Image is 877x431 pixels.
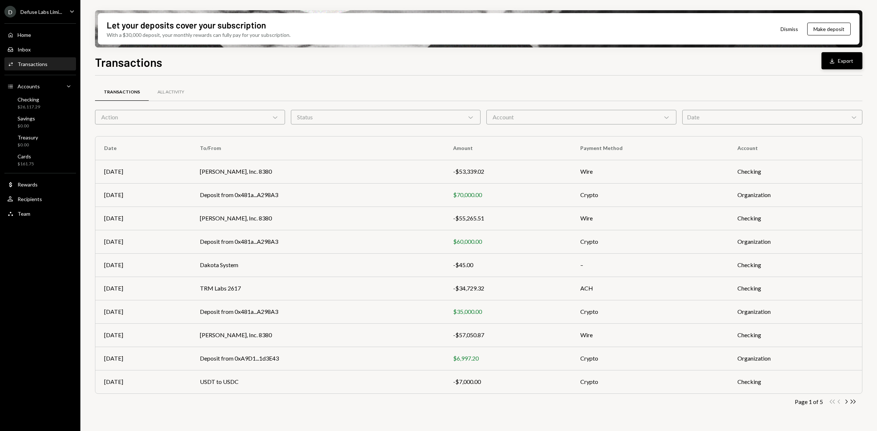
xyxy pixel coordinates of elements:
div: Let your deposits cover your subscription [107,19,266,31]
button: Make deposit [807,23,851,35]
div: Recipients [18,196,42,202]
div: -$55,265.51 [453,214,563,223]
td: Wire [572,160,729,183]
td: Checking [729,277,862,300]
div: [DATE] [104,307,182,316]
div: Cards [18,153,34,159]
td: Crypto [572,347,729,370]
a: Transactions [95,83,149,101]
td: Crypto [572,370,729,393]
div: All Activity [157,89,184,95]
div: [DATE] [104,191,182,199]
td: Deposit from 0xA9D1...1d3E43 [191,347,444,370]
div: [DATE] [104,214,182,223]
div: Home [18,32,31,38]
div: [DATE] [104,377,182,386]
div: [DATE] [104,167,182,176]
div: $0.00 [18,142,38,148]
td: Crypto [572,300,729,323]
td: Checking [729,160,862,183]
div: Transactions [104,89,140,95]
div: Status [291,110,481,124]
div: Action [95,110,285,124]
div: With a $30,000 deposit, your monthly rewards can fully pay for your subscription. [107,31,291,39]
td: ACH [572,277,729,300]
td: Organization [729,230,862,253]
th: Account [729,136,862,160]
th: Payment Method [572,136,729,160]
div: Page 1 of 5 [795,398,823,405]
div: Defuse Labs Limi... [20,9,62,15]
a: Treasury$0.00 [4,132,76,150]
div: -$45.00 [453,261,563,269]
td: Crypto [572,230,729,253]
div: -$53,339.02 [453,167,563,176]
td: Wire [572,323,729,347]
div: -$34,729.32 [453,284,563,293]
button: Dismiss [771,20,807,38]
td: Dakota System [191,253,444,277]
a: Cards$161.75 [4,151,76,169]
div: Transactions [18,61,48,67]
div: -$7,000.00 [453,377,563,386]
th: Date [95,136,191,160]
div: $161.75 [18,161,34,167]
a: Savings$0.00 [4,113,76,131]
td: Organization [729,300,862,323]
div: Date [682,110,863,124]
div: Treasury [18,134,38,141]
td: [PERSON_NAME], Inc. 8380 [191,207,444,230]
td: Wire [572,207,729,230]
div: [DATE] [104,237,182,246]
td: Deposit from 0x481a...A298A3 [191,300,444,323]
th: Amount [444,136,572,160]
td: Organization [729,347,862,370]
td: USDT to USDC [191,370,444,393]
td: – [572,253,729,277]
div: Team [18,211,30,217]
td: Checking [729,323,862,347]
td: Crypto [572,183,729,207]
td: Organization [729,183,862,207]
a: Home [4,28,76,41]
a: Rewards [4,178,76,191]
div: [DATE] [104,261,182,269]
td: Deposit from 0x481a...A298A3 [191,230,444,253]
div: $0.00 [18,123,35,129]
td: Checking [729,370,862,393]
td: Checking [729,207,862,230]
div: $6,997.20 [453,354,563,363]
div: Account [486,110,676,124]
td: Checking [729,253,862,277]
td: [PERSON_NAME], Inc. 8380 [191,323,444,347]
div: $26,117.29 [18,104,40,110]
div: $70,000.00 [453,191,563,199]
a: Team [4,207,76,220]
div: [DATE] [104,331,182,339]
div: -$57,050.87 [453,331,563,339]
div: Accounts [18,83,40,89]
h1: Transactions [95,55,162,69]
div: Inbox [18,46,31,53]
a: Accounts [4,80,76,93]
a: Inbox [4,43,76,56]
a: Transactions [4,57,76,70]
th: To/From [191,136,444,160]
td: [PERSON_NAME], Inc. 8380 [191,160,444,183]
a: Recipients [4,192,76,205]
a: All Activity [149,83,193,101]
div: $35,000.00 [453,307,563,316]
div: Rewards [18,181,38,188]
div: [DATE] [104,284,182,293]
button: Export [821,52,862,69]
td: Deposit from 0x481a...A298A3 [191,183,444,207]
div: D [4,6,16,18]
div: $60,000.00 [453,237,563,246]
td: TRM Labs 2617 [191,277,444,300]
div: Savings [18,115,35,122]
div: [DATE] [104,354,182,363]
div: Checking [18,96,40,103]
a: Checking$26,117.29 [4,94,76,112]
